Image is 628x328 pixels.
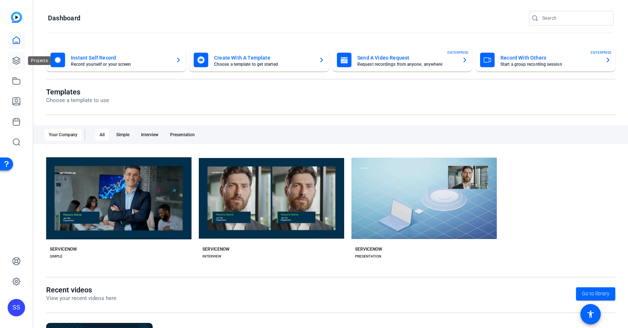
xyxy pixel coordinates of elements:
[542,14,608,23] input: Search
[586,310,595,319] mat-icon: accessibility
[500,62,599,66] mat-card-subtitle: Start a group recording session
[11,12,22,23] img: blue-gradient.svg
[357,62,456,66] mat-card-subtitle: Request recordings from anyone, anywhere
[44,129,82,141] div: Your Company
[355,254,381,259] div: PRESENTATION
[50,254,63,259] div: SIMPLE
[46,286,116,294] h1: Recent videos
[476,48,615,72] button: Record With OthersStart a group recording sessionENTERPRISE
[500,53,599,62] mat-card-title: Record With Others
[333,48,472,72] button: Send A Video RequestRequest recordings from anyone, anywhereENTERPRISE
[357,53,456,62] mat-card-title: Send A Video Request
[46,294,116,303] p: View your recent videos here
[95,129,109,141] div: All
[46,88,109,96] h1: Templates
[112,129,134,141] div: Simple
[50,246,77,252] div: SERVICENOW
[189,48,329,72] button: Create With A TemplateChoose a template to get started
[202,254,221,259] div: INTERVIEW
[137,129,163,141] div: Interview
[355,246,382,252] div: SERVICENOW
[46,96,109,105] p: Choose a template to use
[28,56,51,65] div: Projects
[214,53,313,62] mat-card-title: Create With A Template
[46,48,186,72] button: Instant Self RecordRecord yourself or your screen
[48,14,80,23] h1: Dashboard
[8,299,25,316] div: SS
[582,290,609,297] span: Go to library
[202,246,230,252] div: SERVICENOW
[447,50,468,55] span: ENTERPRISE
[214,62,313,66] mat-card-subtitle: Choose a template to get started
[576,287,615,300] a: Go to library
[166,129,199,141] div: Presentation
[71,53,170,62] mat-card-title: Instant Self Record
[71,62,170,66] mat-card-subtitle: Record yourself or your screen
[591,50,612,55] span: ENTERPRISE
